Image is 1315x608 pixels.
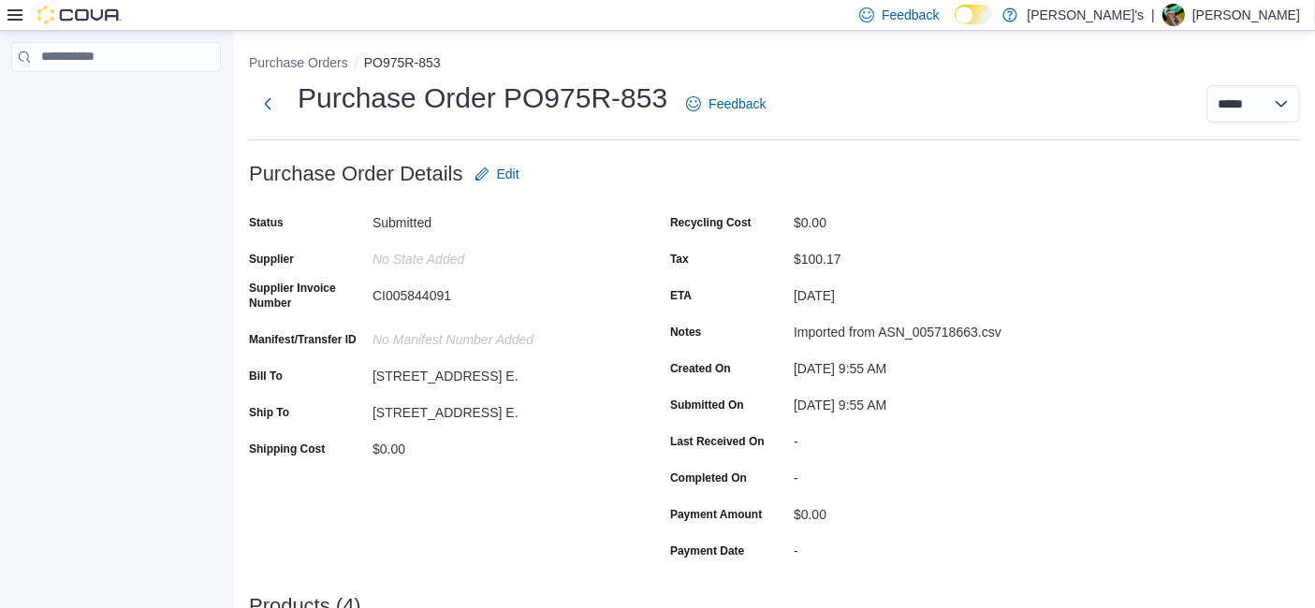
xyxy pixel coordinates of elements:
[709,94,766,113] span: Feedback
[794,281,1045,303] div: [DATE]
[373,244,623,267] div: No State added
[794,463,1045,485] div: -
[249,53,1300,76] nav: An example of EuiBreadcrumbs
[373,208,623,230] div: Submitted
[670,434,765,449] label: Last Received On
[11,76,221,121] nav: Complex example
[794,427,1045,449] div: -
[794,208,1045,230] div: $0.00
[882,6,939,24] span: Feedback
[670,361,731,376] label: Created On
[670,470,747,485] label: Completed On
[37,6,122,24] img: Cova
[249,85,286,123] button: Next
[955,24,956,25] span: Dark Mode
[1151,4,1155,26] p: |
[1162,4,1185,26] div: Leslie Muller
[794,317,1045,340] div: Imported from ASN_005718663.csv
[249,252,294,267] label: Supplier
[670,252,689,267] label: Tax
[249,332,357,347] label: Manifest/Transfer ID
[249,281,365,311] label: Supplier Invoice Number
[955,5,994,24] input: Dark Mode
[467,155,527,193] button: Edit
[794,390,1045,413] div: [DATE] 9:55 AM
[679,85,773,123] a: Feedback
[794,244,1045,267] div: $100.17
[497,165,519,183] span: Edit
[670,215,752,230] label: Recycling Cost
[1192,4,1300,26] p: [PERSON_NAME]
[249,405,289,420] label: Ship To
[249,215,284,230] label: Status
[373,361,623,384] div: [STREET_ADDRESS] E.
[670,288,692,303] label: ETA
[373,398,623,420] div: [STREET_ADDRESS] E.
[249,55,348,70] button: Purchase Orders
[249,442,325,456] label: Shipping Cost
[794,499,1045,522] div: $0.00
[298,80,667,117] h1: Purchase Order PO975R-853
[373,434,623,456] div: $0.00
[364,55,441,70] button: PO975R-853
[373,325,623,347] div: No Manifest Number added
[794,354,1045,376] div: [DATE] 9:55 AM
[249,163,463,185] h3: Purchase Order Details
[670,398,744,413] label: Submitted On
[373,281,623,303] div: CI005844091
[670,543,744,558] label: Payment Date
[249,369,283,384] label: Bill To
[1027,4,1144,26] p: [PERSON_NAME]'s
[794,536,1045,558] div: -
[670,507,762,522] label: Payment Amount
[670,325,701,340] label: Notes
